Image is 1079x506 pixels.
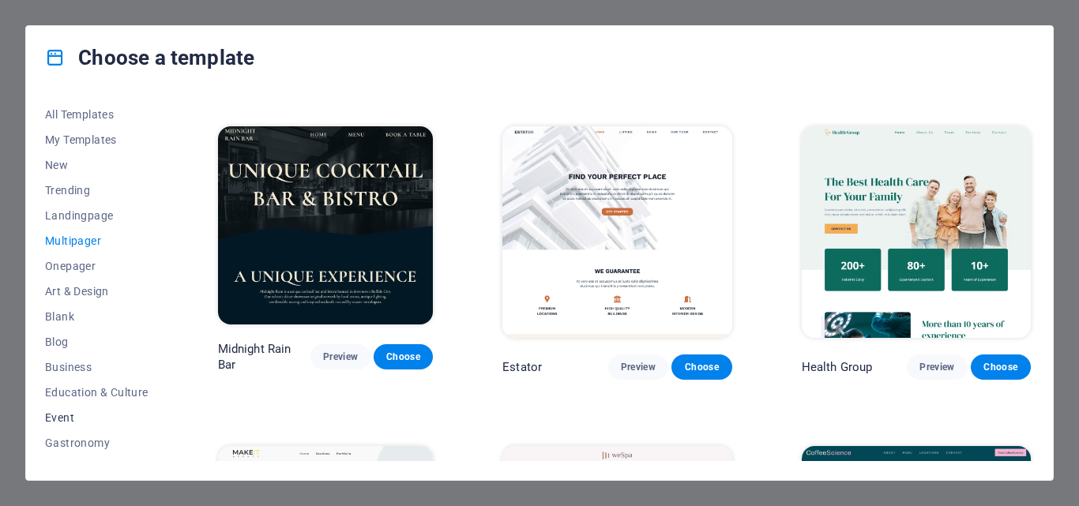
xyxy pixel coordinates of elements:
button: Education & Culture [45,380,149,405]
h4: Choose a template [45,45,254,70]
span: Choose [983,361,1018,373]
p: Midnight Rain Bar [218,341,311,373]
img: Estator [502,126,731,338]
span: Onepager [45,260,149,272]
button: Preview [310,344,370,369]
button: Preview [907,354,967,380]
span: All Templates [45,108,149,121]
button: Event [45,405,149,430]
span: Gastronomy [45,437,149,449]
span: Preview [621,361,656,373]
span: Multipager [45,234,149,247]
button: Health [45,455,149,481]
span: Preview [323,350,357,363]
button: New [45,152,149,178]
button: Business [45,354,149,380]
img: Midnight Rain Bar [218,126,434,324]
button: Preview [608,354,668,380]
span: Landingpage [45,209,149,222]
span: Art & Design [45,285,149,298]
span: Education & Culture [45,386,149,399]
img: Health Group [802,126,1031,338]
button: Gastronomy [45,430,149,455]
button: Choose [971,354,1031,380]
button: Onepager [45,253,149,279]
span: Choose [684,361,719,373]
button: Choose [671,354,731,380]
button: Art & Design [45,279,149,304]
span: Business [45,361,149,373]
button: Blog [45,329,149,354]
button: Blank [45,304,149,329]
span: Blank [45,310,149,323]
span: Event [45,411,149,424]
button: Choose [374,344,433,369]
button: My Templates [45,127,149,152]
span: Blog [45,335,149,348]
button: All Templates [45,102,149,127]
span: Trending [45,184,149,197]
p: Estator [502,359,542,375]
button: Multipager [45,228,149,253]
span: New [45,159,149,171]
span: My Templates [45,133,149,146]
button: Landingpage [45,203,149,228]
span: Choose [386,350,420,363]
span: Preview [919,361,954,373]
p: Health Group [802,359,873,375]
button: Trending [45,178,149,203]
